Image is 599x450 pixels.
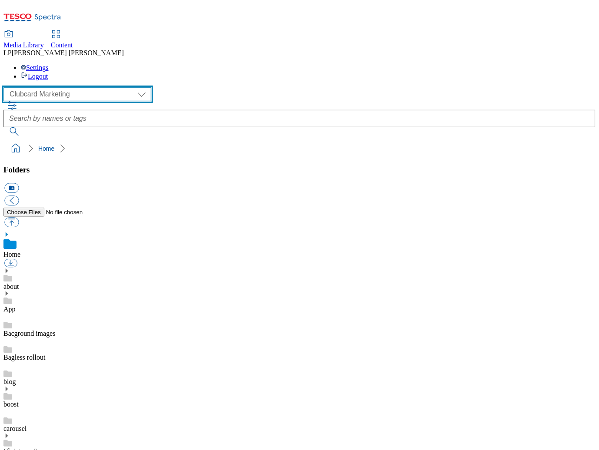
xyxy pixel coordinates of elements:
[3,330,56,337] a: Bacground images
[3,251,20,258] a: Home
[3,378,16,386] a: blog
[12,49,124,56] span: [PERSON_NAME] [PERSON_NAME]
[3,401,19,408] a: boost
[51,41,73,49] span: Content
[3,305,16,313] a: App
[3,425,27,433] a: carousel
[51,31,73,49] a: Content
[3,354,45,361] a: Bagless rollout
[3,41,44,49] span: Media Library
[3,110,596,127] input: Search by names or tags
[3,140,596,157] nav: breadcrumb
[9,142,23,156] a: home
[3,31,44,49] a: Media Library
[3,283,19,290] a: about
[21,64,49,71] a: Settings
[3,49,12,56] span: LP
[21,73,48,80] a: Logout
[38,145,54,152] a: Home
[3,165,596,175] h3: Folders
